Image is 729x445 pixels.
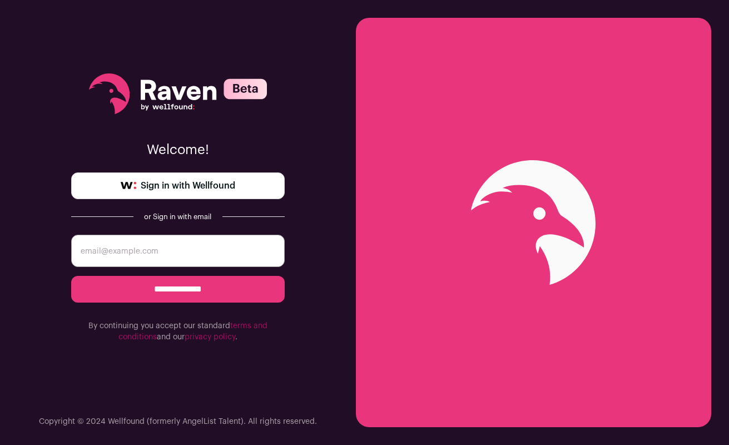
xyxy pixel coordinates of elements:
p: Welcome! [71,141,285,159]
span: Sign in with Wellfound [141,179,235,192]
a: privacy policy [185,333,235,341]
input: email@example.com [71,235,285,267]
img: wellfound-symbol-flush-black-fb3c872781a75f747ccb3a119075da62bfe97bd399995f84a933054e44a575c4.png [121,182,136,190]
div: or Sign in with email [142,212,214,221]
a: terms and conditions [118,322,267,341]
p: Copyright © 2024 Wellfound (formerly AngelList Talent). All rights reserved. [39,416,317,427]
p: By continuing you accept our standard and our . [71,320,285,343]
a: Sign in with Wellfound [71,172,285,199]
